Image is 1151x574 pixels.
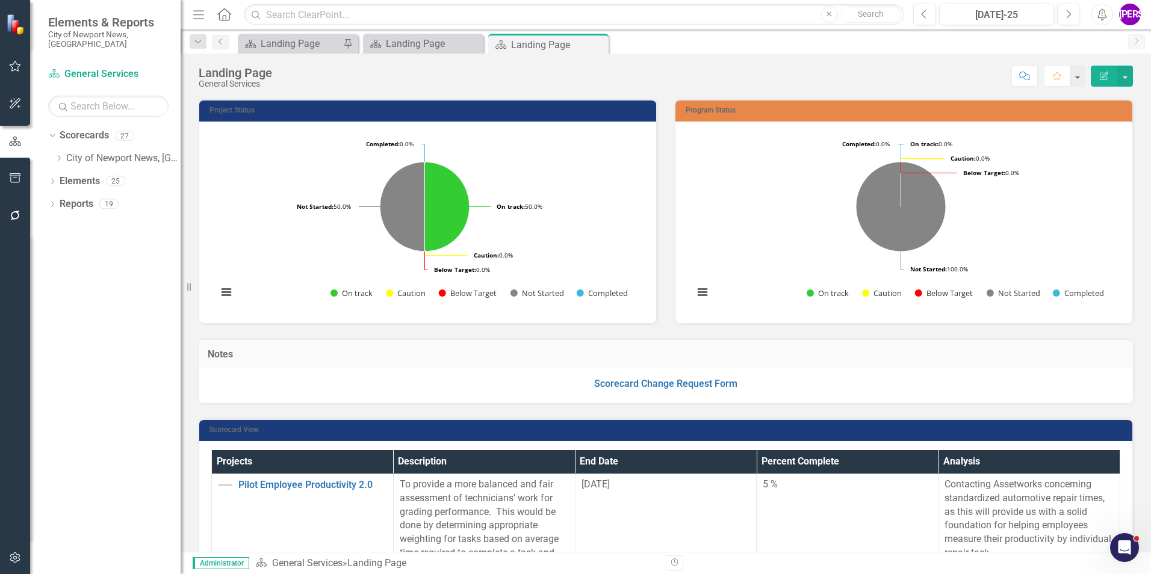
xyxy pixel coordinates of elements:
button: [PERSON_NAME] [1119,4,1141,25]
tspan: Below Target: [434,265,476,274]
button: Show Completed [577,288,628,298]
button: View chart menu, Chart [218,284,235,301]
div: [DATE]-25 [943,8,1050,22]
div: Landing Page [386,36,480,51]
a: General Services [272,557,343,569]
button: Show Caution [862,288,902,298]
text: Not Started [522,288,564,298]
button: Show Completed [1053,288,1104,298]
a: Reports [60,197,93,211]
iframe: Intercom live chat [1110,533,1139,562]
text: 0.0% [951,154,990,162]
input: Search Below... [48,96,169,117]
tspan: Completed: [366,140,400,148]
svg: Interactive chart [211,131,638,311]
img: Not Started [218,478,232,492]
text: 50.0% [497,202,542,211]
div: Chart. Highcharts interactive chart. [687,131,1120,311]
button: Show Not Started [987,288,1040,298]
span: Elements & Reports [48,15,169,29]
text: 0.0% [474,251,513,259]
text: Not Started [998,288,1040,298]
h3: Notes [208,349,1124,360]
button: [DATE]-25 [939,4,1054,25]
text: 100.0% [910,265,968,273]
a: General Services [48,67,169,81]
span: Search [858,9,884,19]
small: City of Newport News, [GEOGRAPHIC_DATA] [48,29,169,49]
div: Landing Page [261,36,340,51]
button: Show Caution [386,288,426,298]
p: Contacting Assetworks concerning standardized automotive repair times, as this will provide us wi... [945,478,1114,560]
div: Landing Page [199,66,272,79]
a: Pilot Employee Productivity 2.0 [238,480,387,490]
tspan: Below Target: [963,168,1005,177]
span: Administrator [193,557,249,569]
div: Landing Page [347,557,406,569]
h3: Project Status [209,106,650,114]
svg: Interactive chart [687,131,1114,311]
h3: Scorecard View [209,426,1126,434]
p: To provide a more balanced and fair assessment of technicians' work for grading performance. This... [400,478,569,574]
div: Landing Page [511,37,606,52]
a: Scorecards [60,129,109,143]
a: Scorecard Change Request Form [594,378,737,389]
text: 50.0% [297,202,351,211]
tspan: Completed: [842,140,876,148]
text: 0.0% [434,265,490,274]
button: View chart menu, Chart [694,284,711,301]
tspan: On track: [910,140,938,148]
button: Show Not Started [510,288,563,298]
div: 19 [99,199,119,209]
span: [DATE] [582,478,610,490]
div: » [255,557,657,570]
path: Not Started, 3. [380,162,425,252]
div: 5 % [763,478,932,492]
h3: Program Status [686,106,1126,114]
text: 0.0% [366,140,414,148]
div: 27 [115,131,134,141]
div: Chart. Highcharts interactive chart. [211,131,644,311]
tspan: Not Started: [910,265,947,273]
button: Search [841,6,901,23]
text: 0.0% [963,168,1019,177]
a: City of Newport News, [GEOGRAPHIC_DATA] [66,152,181,165]
button: Show On track [330,288,373,298]
a: Landing Page [366,36,480,51]
path: Not Started, 4. [856,162,946,252]
text: 0.0% [842,140,890,148]
a: Landing Page [241,36,340,51]
div: General Services [199,79,272,88]
button: Show Below Target [915,288,973,298]
button: Show On track [807,288,849,298]
img: ClearPoint Strategy [6,14,27,35]
tspan: Not Started: [297,202,334,211]
input: Search ClearPoint... [244,4,904,25]
path: On track, 3. [424,162,470,252]
tspan: Caution: [474,251,499,259]
button: Show Below Target [439,288,497,298]
text: 0.0% [910,140,952,148]
tspan: Caution: [951,154,976,162]
a: Elements [60,174,100,188]
tspan: On track: [497,202,525,211]
div: 25 [106,176,125,187]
